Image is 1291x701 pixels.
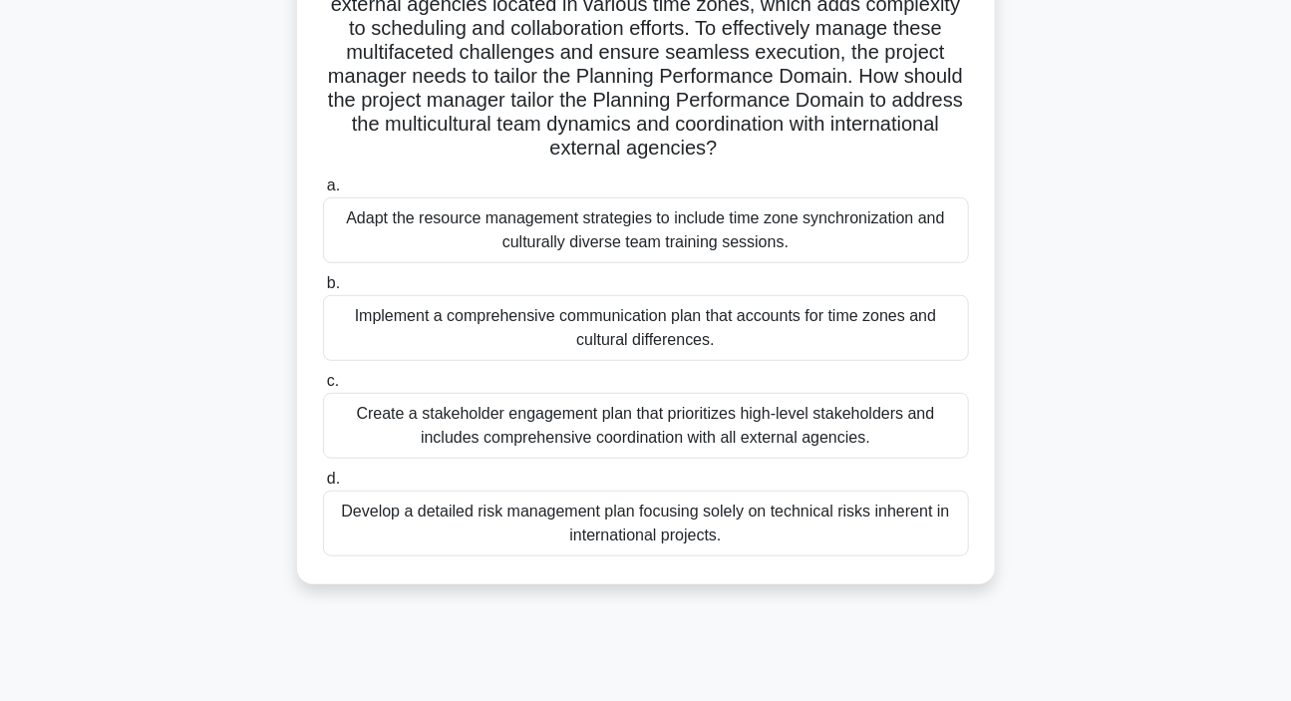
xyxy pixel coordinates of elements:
div: Implement a comprehensive communication plan that accounts for time zones and cultural differences. [323,295,969,361]
span: c. [327,372,339,389]
div: Adapt the resource management strategies to include time zone synchronization and culturally dive... [323,197,969,263]
span: d. [327,470,340,487]
div: Develop a detailed risk management plan focusing solely on technical risks inherent in internatio... [323,491,969,556]
div: Create a stakeholder engagement plan that prioritizes high-level stakeholders and includes compre... [323,393,969,459]
span: a. [327,176,340,193]
span: b. [327,274,340,291]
